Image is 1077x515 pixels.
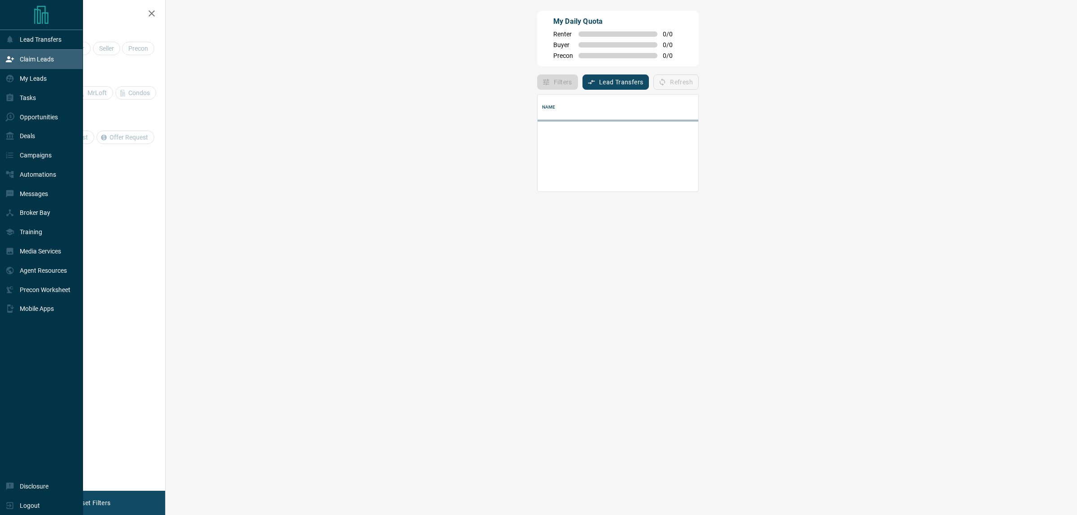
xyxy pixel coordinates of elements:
h2: Filters [29,9,156,20]
span: Buyer [553,41,573,48]
span: 0 / 0 [663,41,683,48]
button: Lead Transfers [582,74,649,90]
span: 0 / 0 [663,31,683,38]
span: Renter [553,31,573,38]
span: 0 / 0 [663,52,683,59]
p: My Daily Quota [553,16,683,27]
div: Name [542,95,556,120]
div: Name [538,95,1071,120]
button: Reset Filters [68,495,116,511]
span: Precon [553,52,573,59]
